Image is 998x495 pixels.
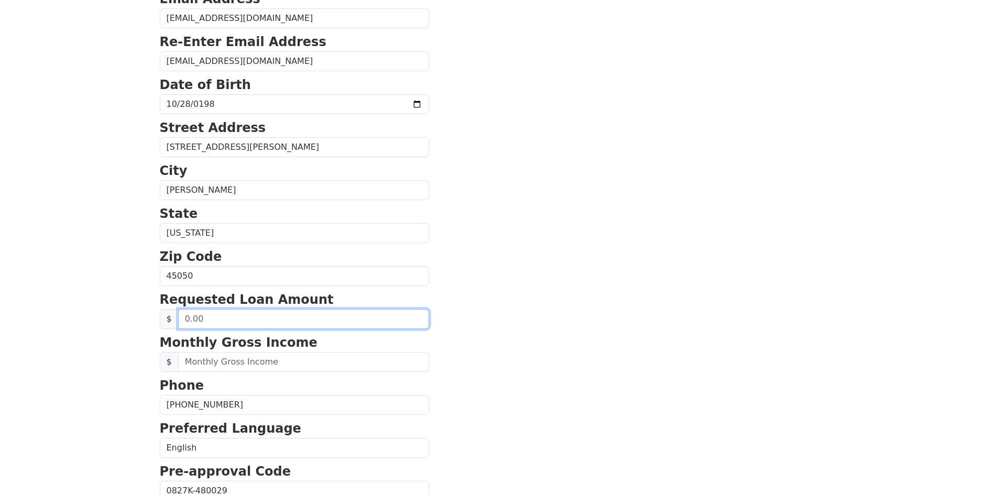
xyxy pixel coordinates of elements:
strong: Street Address [160,120,266,135]
strong: Date of Birth [160,78,251,92]
strong: Preferred Language [160,421,301,436]
strong: State [160,206,198,221]
strong: Re-Enter Email Address [160,35,326,49]
input: City [160,180,429,200]
input: Monthly Gross Income [178,352,429,372]
strong: Pre-approval Code [160,464,291,479]
input: Email Address [160,8,429,28]
p: Monthly Gross Income [160,333,429,352]
input: Zip Code [160,266,429,286]
input: 0.00 [178,309,429,329]
strong: Zip Code [160,249,222,264]
input: Street Address [160,137,429,157]
span: $ [160,309,179,329]
span: $ [160,352,179,372]
strong: Phone [160,378,204,393]
input: Phone [160,395,429,415]
strong: City [160,163,188,178]
input: Re-Enter Email Address [160,51,429,71]
strong: Requested Loan Amount [160,292,334,307]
